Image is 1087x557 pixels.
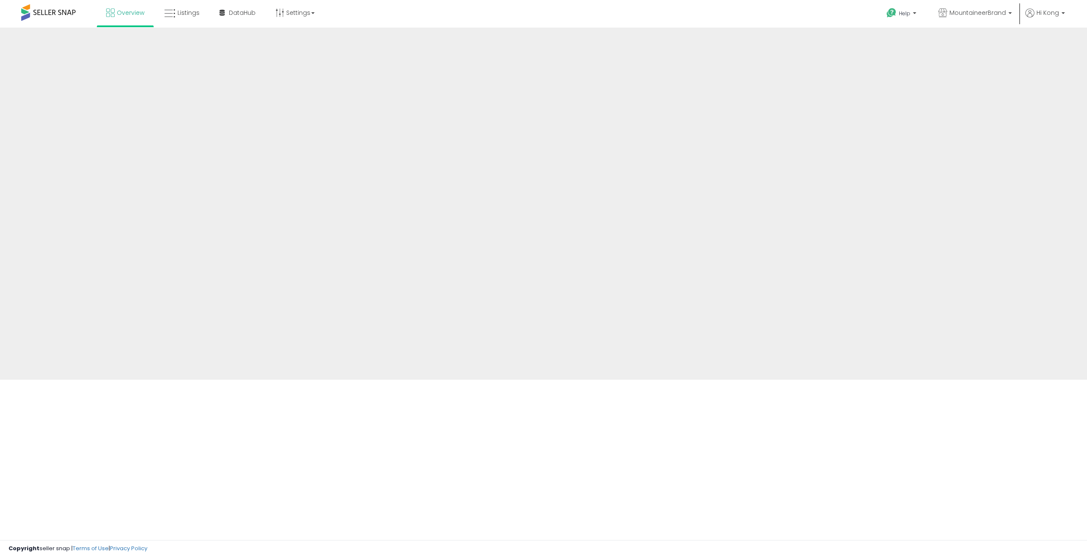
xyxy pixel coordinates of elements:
[899,10,910,17] span: Help
[1025,8,1065,28] a: Hi Kong
[117,8,144,17] span: Overview
[880,1,925,28] a: Help
[1036,8,1059,17] span: Hi Kong
[229,8,256,17] span: DataHub
[886,8,897,18] i: Get Help
[177,8,200,17] span: Listings
[949,8,1006,17] span: MountaineerBrand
